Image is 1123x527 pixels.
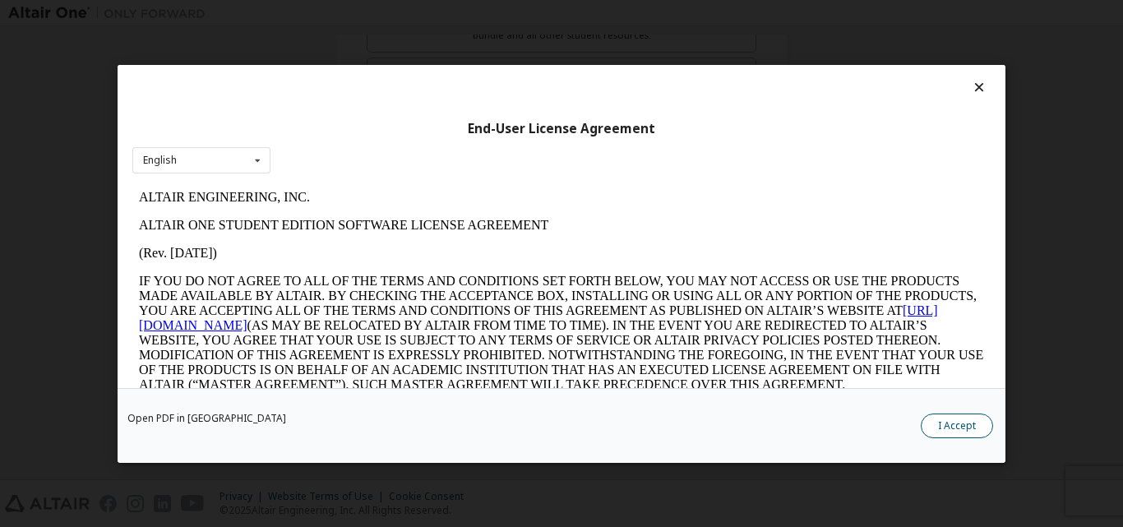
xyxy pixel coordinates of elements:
p: IF YOU DO NOT AGREE TO ALL OF THE TERMS AND CONDITIONS SET FORTH BELOW, YOU MAY NOT ACCESS OR USE... [7,90,852,209]
p: This Altair One Student Edition Software License Agreement (“Agreement”) is between Altair Engine... [7,222,852,281]
a: [URL][DOMAIN_NAME] [7,120,806,149]
p: ALTAIR ENGINEERING, INC. [7,7,852,21]
p: ALTAIR ONE STUDENT EDITION SOFTWARE LICENSE AGREEMENT [7,35,852,49]
p: (Rev. [DATE]) [7,62,852,77]
div: English [143,155,177,165]
a: Open PDF in [GEOGRAPHIC_DATA] [127,413,286,423]
div: End-User License Agreement [132,120,991,136]
button: I Accept [921,413,993,437]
